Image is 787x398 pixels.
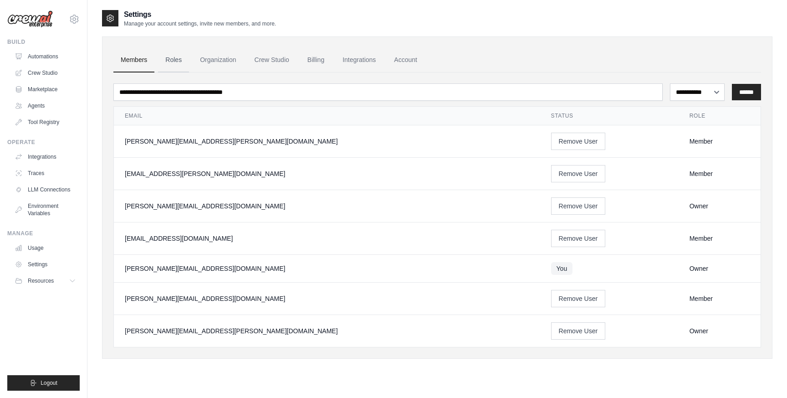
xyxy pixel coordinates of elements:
a: Automations [11,49,80,64]
a: Crew Studio [247,48,296,72]
h2: Settings [124,9,276,20]
a: Agents [11,98,80,113]
span: Logout [41,379,57,387]
a: Integrations [11,150,80,164]
button: Resources [11,274,80,288]
a: Crew Studio [11,66,80,80]
img: Logo [7,10,53,28]
div: [PERSON_NAME][EMAIL_ADDRESS][PERSON_NAME][DOMAIN_NAME] [125,326,529,336]
a: Organization [193,48,243,72]
div: Operate [7,139,80,146]
button: Remove User [551,290,606,307]
a: Usage [11,241,80,255]
div: [EMAIL_ADDRESS][PERSON_NAME][DOMAIN_NAME] [125,169,529,178]
button: Remove User [551,322,606,340]
div: Member [690,137,750,146]
button: Remove User [551,197,606,215]
th: Status [540,107,679,125]
a: LLM Connections [11,182,80,197]
a: Account [387,48,424,72]
div: Member [690,294,750,303]
a: Traces [11,166,80,181]
div: Member [690,234,750,243]
button: Remove User [551,230,606,247]
div: Owner [690,202,750,211]
div: Owner [690,326,750,336]
div: Build [7,38,80,46]
button: Remove User [551,133,606,150]
p: Manage your account settings, invite new members, and more. [124,20,276,27]
a: Marketplace [11,82,80,97]
span: Resources [28,277,54,284]
a: Settings [11,257,80,272]
button: Logout [7,375,80,391]
div: Manage [7,230,80,237]
a: Members [113,48,154,72]
div: [PERSON_NAME][EMAIL_ADDRESS][DOMAIN_NAME] [125,264,529,273]
div: Owner [690,264,750,273]
a: Integrations [335,48,383,72]
a: Tool Registry [11,115,80,129]
button: Remove User [551,165,606,182]
div: [PERSON_NAME][EMAIL_ADDRESS][PERSON_NAME][DOMAIN_NAME] [125,137,529,146]
a: Environment Variables [11,199,80,221]
div: [EMAIL_ADDRESS][DOMAIN_NAME] [125,234,529,243]
div: [PERSON_NAME][EMAIL_ADDRESS][DOMAIN_NAME] [125,202,529,211]
div: [PERSON_NAME][EMAIL_ADDRESS][DOMAIN_NAME] [125,294,529,303]
th: Email [114,107,540,125]
a: Roles [158,48,189,72]
a: Billing [300,48,332,72]
span: You [551,262,573,275]
th: Role [679,107,761,125]
div: Member [690,169,750,178]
